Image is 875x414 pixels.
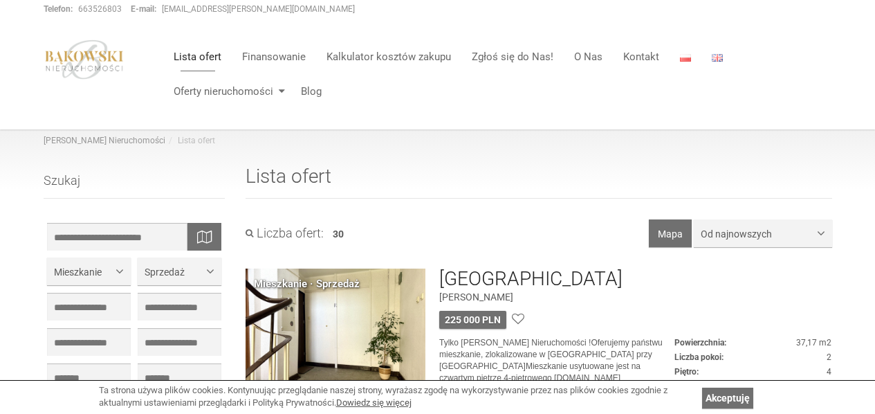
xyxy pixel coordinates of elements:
button: Od najnowszych [694,219,832,247]
h3: Szukaj [44,174,225,199]
button: Mapa [649,219,692,247]
h3: Liczba ofert: [246,226,324,240]
li: Lista ofert [165,135,215,147]
div: Mieszkanie · Sprzedaż [254,277,360,291]
a: [PERSON_NAME] Nieruchomości [44,136,165,145]
div: Ta strona używa plików cookies. Kontynuując przeglądanie naszej strony, wyrażasz zgodę na wykorzy... [99,384,695,410]
a: Oferty nieruchomości [163,78,291,105]
div: Wyszukaj na mapie [187,223,221,251]
span: Sprzedaż [145,265,204,279]
p: Tylko [PERSON_NAME] Nieruchomości !Oferujemy państwu mieszkanie, zlokalizowane w [GEOGRAPHIC_DATA... [439,337,674,397]
a: Finansowanie [232,43,316,71]
h1: Lista ofert [246,166,832,199]
button: Sprzedaż [138,258,221,285]
figure: [PERSON_NAME] [439,290,831,304]
a: Blog [291,78,322,105]
a: Zgłoś się do Nas! [461,43,564,71]
dt: Liczba pokoi: [674,352,724,363]
dd: 37,17 m2 [674,337,831,349]
dd: 4 [674,366,831,378]
strong: Telefon: [44,4,73,14]
img: Mieszkanie Sprzedaż Katowice Murcki Pawła Edmunda Strzeleckiego [246,269,425,404]
strong: E-mail: [131,4,156,14]
img: Polski [680,54,691,62]
button: Mieszkanie [47,258,131,285]
img: logo [44,39,125,80]
a: Kalkulator kosztów zakupu [316,43,461,71]
span: Mieszkanie [54,265,113,279]
span: 30 [333,228,344,240]
div: 225 000 PLN [439,311,506,329]
a: Lista ofert [163,43,232,71]
a: O Nas [564,43,613,71]
a: 663526803 [78,4,122,14]
img: English [712,54,723,62]
a: Dowiedz się więcej [336,397,412,408]
dt: Powierzchnia: [674,337,726,349]
a: [EMAIL_ADDRESS][PERSON_NAME][DOMAIN_NAME] [162,4,355,14]
a: [GEOGRAPHIC_DATA] [439,269,623,290]
dt: Piętro: [674,366,699,378]
a: Kontakt [613,43,670,71]
a: Akceptuję [702,388,753,408]
span: Od najnowszych [701,227,815,241]
dd: 2 [674,352,831,363]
